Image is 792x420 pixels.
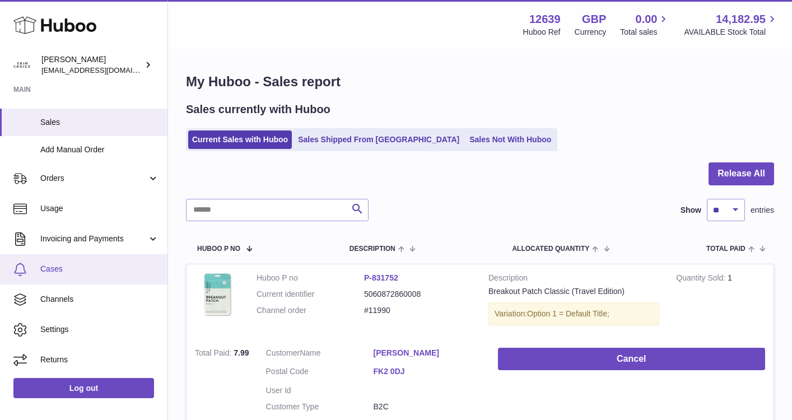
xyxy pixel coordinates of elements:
strong: Description [488,273,659,286]
div: Variation: [488,302,659,325]
a: 0.00 Total sales [620,12,670,38]
span: Orders [40,173,147,184]
span: 7.99 [234,348,249,357]
h1: My Huboo - Sales report [186,73,774,91]
span: Total paid [706,245,746,253]
span: Add Manual Order [40,144,159,155]
div: Breakout Patch Classic (Travel Edition) [488,286,659,297]
div: Huboo Ref [523,27,561,38]
img: 126391739440753.png [195,273,240,318]
button: Cancel [498,348,765,371]
a: FK2 0DJ [374,366,481,377]
a: P-831752 [364,273,398,282]
a: 14,182.95 AVAILABLE Stock Total [684,12,779,38]
dt: Channel order [257,305,364,316]
span: Settings [40,324,159,335]
dd: B2C [374,402,481,412]
div: [PERSON_NAME] [41,54,142,76]
div: Currency [575,27,607,38]
span: Description [350,245,395,253]
td: 1 [668,264,774,339]
dt: Name [266,348,374,361]
span: Usage [40,203,159,214]
a: Current Sales with Huboo [188,130,292,149]
dd: 5060872860008 [364,289,472,300]
span: Total sales [620,27,670,38]
span: 0.00 [636,12,658,27]
strong: Quantity Sold [676,273,728,285]
span: 14,182.95 [716,12,766,27]
span: entries [751,205,774,216]
span: Invoicing and Payments [40,234,147,244]
label: Show [681,205,701,216]
span: Sales [40,117,159,128]
dt: Huboo P no [257,273,364,283]
span: Option 1 = Default Title; [527,309,609,318]
span: AVAILABLE Stock Total [684,27,779,38]
dt: Current identifier [257,289,364,300]
span: Customer [266,348,300,357]
span: [EMAIL_ADDRESS][DOMAIN_NAME] [41,66,165,74]
a: Log out [13,378,154,398]
strong: GBP [582,12,606,27]
span: ALLOCATED Quantity [512,245,589,253]
h2: Sales currently with Huboo [186,102,330,117]
span: Cases [40,264,159,274]
dd: #11990 [364,305,472,316]
span: Returns [40,354,159,365]
a: Sales Not With Huboo [465,130,555,149]
a: Sales Shipped From [GEOGRAPHIC_DATA] [294,130,463,149]
strong: Total Paid [195,348,234,360]
img: admin@skinchoice.com [13,57,30,73]
span: Channels [40,294,159,305]
span: Huboo P no [197,245,240,253]
button: Release All [709,162,774,185]
strong: 12639 [529,12,561,27]
dt: User Id [266,385,374,396]
dt: Postal Code [266,366,374,380]
dt: Customer Type [266,402,374,412]
a: [PERSON_NAME] [374,348,481,358]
